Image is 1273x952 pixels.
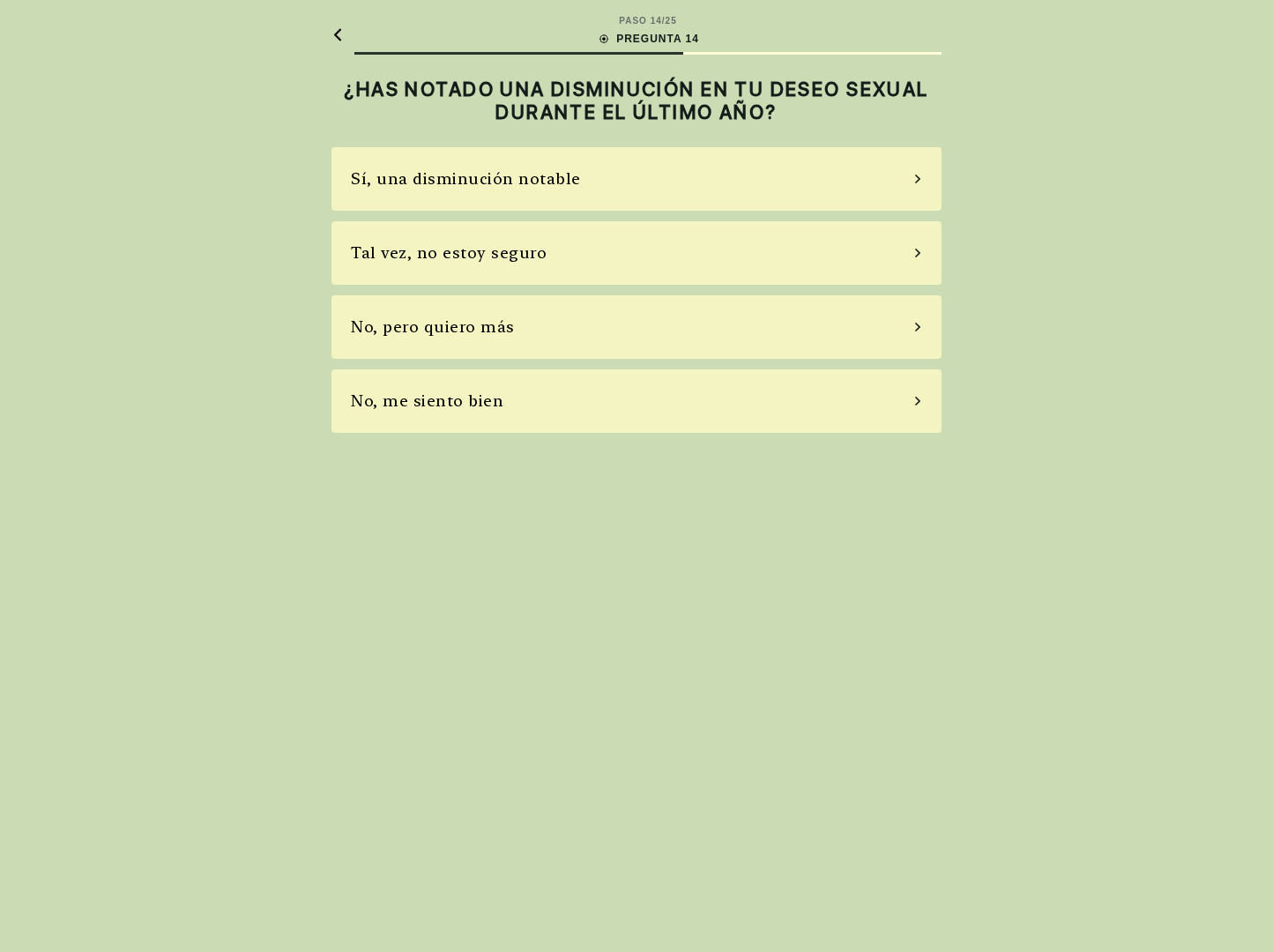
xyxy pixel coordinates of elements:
[619,14,676,27] div: PASO 14 / 25
[351,167,581,190] div: Sí, una disminución notable
[351,241,547,264] div: Tal vez, no estoy seguro
[597,31,699,47] div: PREGUNTA 14
[331,78,942,124] h2: ¿HAS NOTADO UNA DISMINUCIÓN EN TU DESEO SEXUAL DURANTE EL ÚLTIMO AÑO?
[351,315,515,338] div: No, pero quiero más
[351,389,503,413] div: No, me siento bien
